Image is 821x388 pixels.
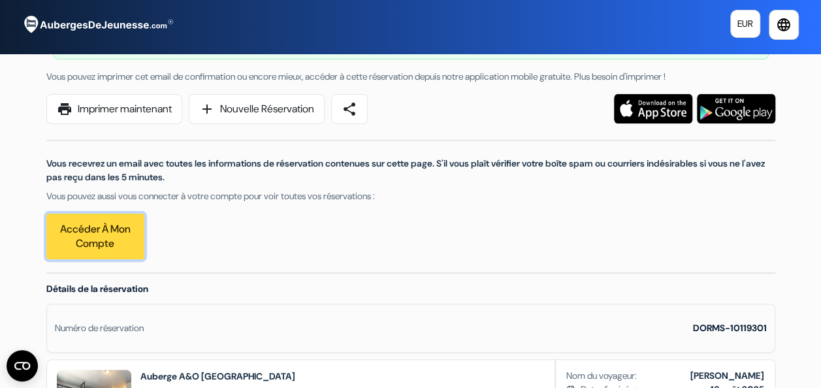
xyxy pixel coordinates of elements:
a: printImprimer maintenant [46,94,182,124]
p: Vous recevrez un email avec toutes les informations de réservation contenues sur cette page. S'il... [46,157,775,184]
span: add [199,101,215,117]
button: CMP-Widget öffnen [7,350,38,381]
img: Téléchargez l'application gratuite [697,94,775,123]
strong: DORMS-10119301 [693,322,767,334]
span: share [342,101,357,117]
h2: Auberge A&O [GEOGRAPHIC_DATA] [140,370,400,383]
span: Vous pouvez imprimer cet email de confirmation ou encore mieux, accéder à cette réservation depui... [46,71,666,82]
img: AubergesDeJeunesse.com [16,7,179,42]
a: EUR [730,10,760,38]
a: language [769,10,799,40]
span: Nom du voyageur: [566,369,637,383]
a: share [331,94,368,124]
div: Numéro de réservation [55,321,144,335]
a: addNouvelle Réservation [189,94,325,124]
span: print [57,101,72,117]
a: Accéder à mon compte [46,214,144,259]
i: language [776,17,792,33]
b: [PERSON_NAME] [690,370,764,381]
span: Détails de la réservation [46,283,148,295]
p: Vous pouvez aussi vous connecter à votre compte pour voir toutes vos réservations : [46,189,775,203]
img: Téléchargez l'application gratuite [614,94,692,123]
